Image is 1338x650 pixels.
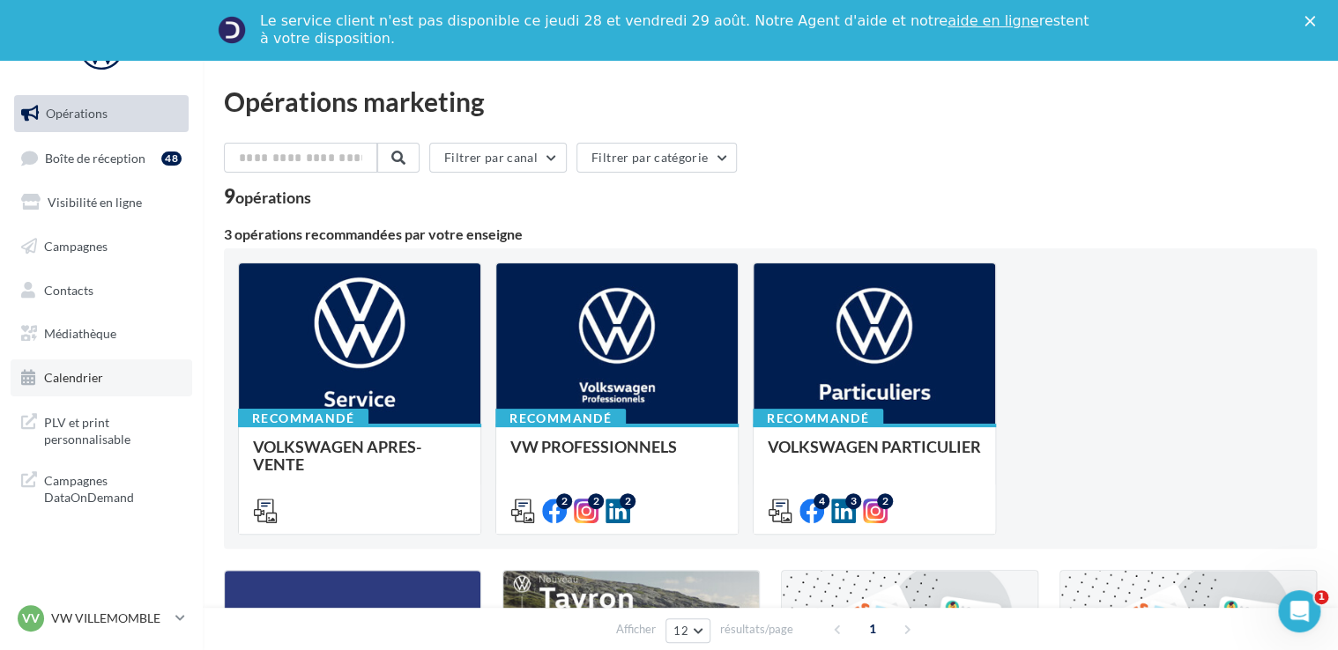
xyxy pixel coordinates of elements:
div: 9 [224,187,311,206]
span: Calendrier [44,370,103,385]
div: Recommandé [238,409,368,428]
a: Calendrier [11,359,192,396]
span: PLV et print personnalisable [44,410,182,448]
a: Boîte de réception48 [11,139,192,177]
a: Visibilité en ligne [11,184,192,221]
button: Filtrer par catégorie [576,143,737,173]
div: 3 [845,493,861,509]
a: PLV et print personnalisable [11,403,192,455]
span: VW PROFESSIONNELS [510,437,677,456]
span: Boîte de réception [45,150,145,165]
span: 1 [1314,590,1328,604]
div: Le service client n'est pas disponible ce jeudi 28 et vendredi 29 août. Notre Agent d'aide et not... [260,12,1092,48]
span: 1 [859,615,887,643]
a: Campagnes DataOnDemand [11,462,192,513]
a: Opérations [11,95,192,132]
a: Médiathèque [11,315,192,352]
span: Opérations [46,106,108,121]
div: 4 [814,493,829,509]
div: 3 opérations recommandées par votre enseigne [224,227,1317,241]
div: opérations [235,189,311,205]
img: Profile image for Service-Client [218,16,246,44]
div: Recommandé [753,409,883,428]
span: résultats/page [720,621,793,638]
div: 2 [588,493,604,509]
p: VW VILLEMOMBLE [51,609,168,627]
button: 12 [665,618,710,643]
span: VV [22,609,40,627]
div: 48 [161,151,182,166]
div: Recommandé [495,409,626,428]
div: 2 [620,493,636,509]
a: Campagnes [11,228,192,265]
span: Contacts [44,282,93,297]
div: 2 [877,493,893,509]
div: 2 [556,493,572,509]
a: VV VW VILLEMOMBLE [14,602,189,635]
span: 12 [673,624,688,638]
button: Filtrer par canal [429,143,567,173]
span: Médiathèque [44,326,116,341]
span: Visibilité en ligne [48,195,142,210]
span: VOLKSWAGEN PARTICULIER [768,437,981,456]
span: VOLKSWAGEN APRES-VENTE [253,437,421,474]
a: Contacts [11,272,192,309]
div: Fermer [1305,16,1322,26]
div: Opérations marketing [224,88,1317,114]
iframe: Intercom live chat [1278,590,1320,632]
span: Afficher [616,621,656,638]
span: Campagnes [44,239,108,254]
span: Campagnes DataOnDemand [44,469,182,506]
a: aide en ligne [948,12,1038,29]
